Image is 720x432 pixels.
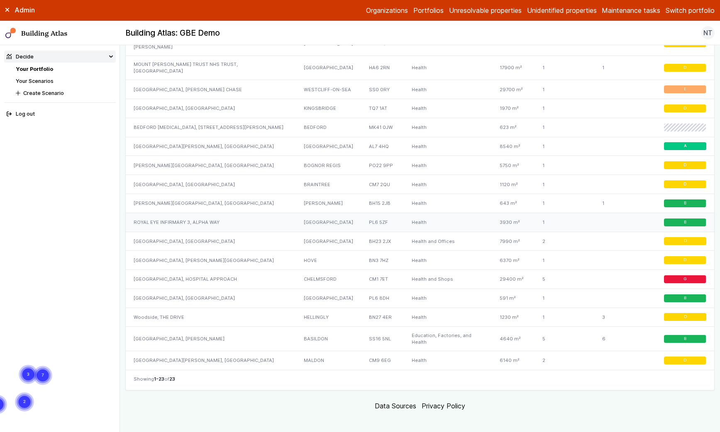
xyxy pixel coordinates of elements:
[126,99,714,118] a: [GEOGRAPHIC_DATA], [GEOGRAPHIC_DATA]KINGSBRIDGETQ7 1ATHealth1970 m²1D
[296,56,361,80] div: [GEOGRAPHIC_DATA]
[492,156,535,175] div: 5750 m²
[535,194,594,213] div: 1
[361,351,403,370] div: CM9 6EG
[126,137,714,156] a: [GEOGRAPHIC_DATA][PERSON_NAME], [GEOGRAPHIC_DATA][GEOGRAPHIC_DATA]AL7 4HQHealth8540 m²1A
[403,80,492,99] div: Health
[535,251,594,270] div: 1
[361,232,403,251] div: BH23 2JX
[296,251,361,270] div: HOVE
[296,232,361,251] div: [GEOGRAPHIC_DATA]
[5,28,16,39] img: main-0bbd2752.svg
[296,80,361,99] div: WESTCLIFF-ON-SEA
[296,289,361,308] div: [GEOGRAPHIC_DATA]
[535,213,594,232] div: 1
[422,402,465,410] a: Privacy Policy
[126,251,714,270] a: [GEOGRAPHIC_DATA], [PERSON_NAME][GEOGRAPHIC_DATA]HOVEBN3 7HZHealth6370 m²1D
[535,289,594,308] div: 1
[492,99,535,118] div: 1970 m²
[492,118,535,137] div: 623 m²
[683,239,686,244] span: D
[492,56,535,80] div: 17900 m²
[492,213,535,232] div: 3930 m²
[361,56,403,80] div: HA6 2RN
[4,108,116,120] button: Log out
[296,99,361,118] div: KINGSBRIDGE
[683,65,686,70] span: D
[403,327,492,351] div: Education, Factories, and Health
[154,376,164,382] span: 1-23
[403,156,492,175] div: Health
[296,270,361,289] div: CHELMSFORD
[13,87,116,99] button: Create Scenario
[535,308,594,327] div: 1
[16,66,53,72] a: Your Portfolio
[126,308,714,327] a: Woodside, THE DRIVEHELLINGLYBN27 4ERHealth1230 m²13D
[296,213,361,232] div: [GEOGRAPHIC_DATA]
[126,156,296,175] div: [PERSON_NAME][GEOGRAPHIC_DATA], [GEOGRAPHIC_DATA]
[296,175,361,194] div: BRAINTREE
[602,5,660,15] a: Maintenance tasks
[492,137,535,156] div: 8540 m²
[126,213,296,232] div: ROYAL EYE INFIRMARY 3, ALPHA WAY
[535,99,594,118] div: 1
[403,270,492,289] div: Health and Shops
[361,270,403,289] div: CM1 7ET
[403,99,492,118] div: Health
[492,308,535,327] div: 1230 m²
[403,118,492,137] div: Health
[403,213,492,232] div: Health
[296,327,361,351] div: BASILDON
[126,232,714,251] a: [GEOGRAPHIC_DATA], [GEOGRAPHIC_DATA][GEOGRAPHIC_DATA]BH23 2JXHealth and Offices7990 m²2D
[126,213,714,232] a: ROYAL EYE INFIRMARY 3, ALPHA WAY[GEOGRAPHIC_DATA]PL6 5ZFHealth3930 m²1B
[403,308,492,327] div: Health
[492,175,535,194] div: 1120 m²
[126,289,296,308] div: [GEOGRAPHIC_DATA], [GEOGRAPHIC_DATA]
[296,118,361,137] div: BEDFORD
[126,351,296,370] div: [GEOGRAPHIC_DATA][PERSON_NAME], [GEOGRAPHIC_DATA]
[535,118,594,137] div: 1
[535,351,594,370] div: 2
[403,194,492,213] div: Health
[361,80,403,99] div: SS0 0RY
[361,213,403,232] div: PL6 5ZF
[594,327,654,351] div: 6
[684,296,686,301] span: B
[535,175,594,194] div: 1
[683,315,686,320] span: D
[296,351,361,370] div: MALDON
[126,194,714,213] a: [PERSON_NAME][GEOGRAPHIC_DATA], [GEOGRAPHIC_DATA][PERSON_NAME]BH15 2JBHealth643 m²11B
[594,194,654,213] div: 1
[701,26,715,39] button: NT
[403,175,492,194] div: Health
[666,5,715,15] button: Switch portfolio
[4,51,116,63] summary: Decide
[535,156,594,175] div: 1
[492,327,535,351] div: 4640 m²
[126,351,714,370] a: [GEOGRAPHIC_DATA][PERSON_NAME], [GEOGRAPHIC_DATA]MALDONCM9 6EGHealth6140 m²2D
[684,201,686,206] span: B
[683,163,686,168] span: D
[126,327,296,351] div: [GEOGRAPHIC_DATA], [PERSON_NAME]
[125,28,220,39] h2: Building Atlas: GBE Demo
[361,156,403,175] div: PO22 9PP
[683,277,686,282] span: G
[126,118,714,137] a: BEDFORD [MEDICAL_DATA], [STREET_ADDRESS][PERSON_NAME]BEDFORDMK41 0JWHealth623 m²1
[126,370,714,390] nav: Table navigation
[535,56,594,80] div: 1
[361,99,403,118] div: TQ7 1AT
[535,270,594,289] div: 5
[684,87,686,92] span: E
[126,175,296,194] div: [GEOGRAPHIC_DATA], [GEOGRAPHIC_DATA]
[403,232,492,251] div: Health and Offices
[296,308,361,327] div: HELLINGLY
[684,220,686,225] span: B
[126,270,296,289] div: [GEOGRAPHIC_DATA], HOSPITAL APPROACH
[126,327,714,351] a: [GEOGRAPHIC_DATA], [PERSON_NAME]BASILDONSS16 5NLEducation, Factories, and Health4640 m²56B
[126,289,714,308] a: [GEOGRAPHIC_DATA], [GEOGRAPHIC_DATA][GEOGRAPHIC_DATA]PL6 8DHHealth591 m²1B
[126,80,714,99] a: [GEOGRAPHIC_DATA], [PERSON_NAME] CHASEWESTCLIFF-ON-SEASS0 0RYHealth29700 m²1E
[361,137,403,156] div: AL7 4HQ
[492,80,535,99] div: 29700 m²
[126,270,714,289] a: [GEOGRAPHIC_DATA], HOSPITAL APPROACHCHELMSFORDCM1 7ETHealth and Shops29400 m²5G
[403,137,492,156] div: Health
[169,376,175,382] span: 23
